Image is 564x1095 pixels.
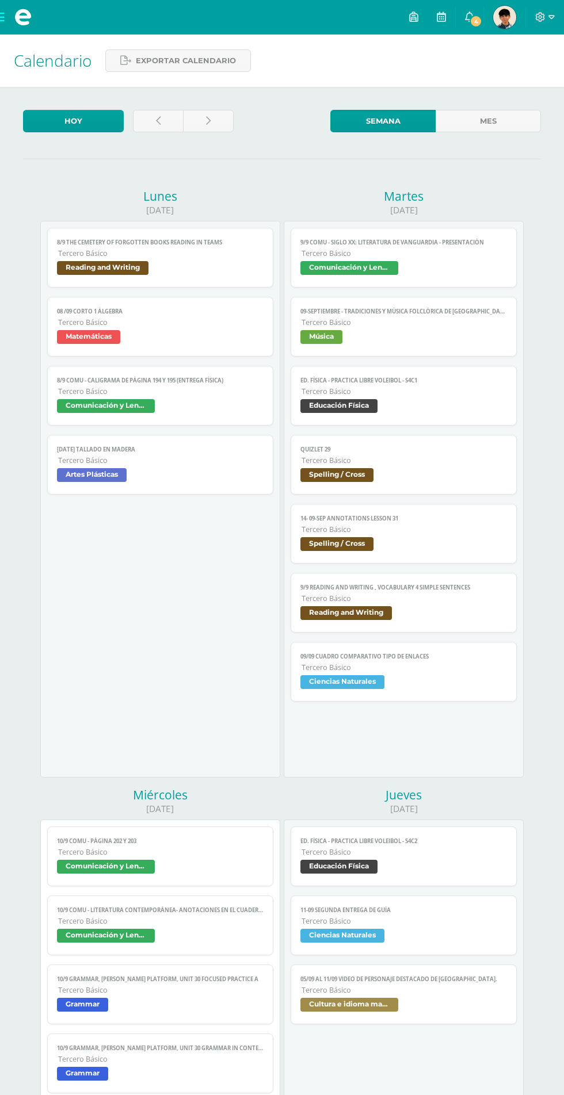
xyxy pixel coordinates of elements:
[300,837,506,845] span: Ed. Física - PRACTICA LIBRE Voleibol - S4C2
[300,308,506,315] span: 09-septiembre - Tradiciones y música folclórica de [GEOGRAPHIC_DATA]
[58,248,263,258] span: Tercero Básico
[291,964,516,1024] a: 05/09 al 11/09 Video de personaje destacado de [GEOGRAPHIC_DATA].Tercero BásicoCultura e idioma maya
[57,1044,263,1052] span: 10/9 Grammar, [PERSON_NAME] Platform, Unit 30 Grammar in context reading comprehension
[58,317,263,327] span: Tercero Básico
[47,228,273,288] a: 8/9 The Cemetery of Forgotten books reading in TEAMSTercero BásicoReading and Writing
[136,50,236,71] span: Exportar calendario
[300,906,506,914] span: 11-09 SEGUNDA ENTREGA DE GUÍA
[14,49,92,71] span: Calendario
[57,261,148,275] span: Reading and Writing
[300,998,398,1012] span: Cultura e idioma maya
[58,985,263,995] span: Tercero Básico
[291,895,516,955] a: 11-09 SEGUNDA ENTREGA DE GUÍATercero BásicoCiencias Naturales
[291,573,516,633] a: 9/9 Reading and Writing , Vocabulary 4 simple sentencesTercero BásicoReading and Writing
[291,435,516,495] a: Quizlet 29Tercero BásicoSpelling / Cross
[300,446,506,453] span: Quizlet 29
[284,803,524,815] div: [DATE]
[57,330,120,344] span: Matemáticas
[470,15,482,28] span: 4
[300,261,398,275] span: Comunicación y Lenguaje
[302,455,506,465] span: Tercero Básico
[284,787,524,803] div: Jueves
[47,895,273,955] a: 10/9 COMU - Literatura contemporánea- Anotaciones en el cuaderno.Tercero BásicoComunicación y Len...
[40,787,280,803] div: Miércoles
[58,455,263,465] span: Tercero Básico
[302,317,506,327] span: Tercero Básico
[57,837,263,845] span: 10/9 COMU - Página 202 Y 203
[291,642,516,702] a: 09/09 Cuadro comparativo tipo de enlacesTercero BásicoCiencias Naturales
[291,297,516,357] a: 09-septiembre - Tradiciones y música folclórica de [GEOGRAPHIC_DATA]Tercero BásicoMúsica
[284,188,524,204] div: Martes
[493,6,516,29] img: f76073ca312b03dd87f23b6b364bf11e.png
[47,366,273,426] a: 8/9 COMU - Caligrama de página 194 y 195 (Entrega física)Tercero BásicoComunicación y Lenguaje
[58,916,263,926] span: Tercero Básico
[57,468,127,482] span: Artes Plásticas
[47,826,273,886] a: 10/9 COMU - Página 202 Y 203Tercero BásicoComunicación y Lenguaje
[300,606,392,620] span: Reading and Writing
[302,386,506,396] span: Tercero Básico
[300,515,506,522] span: 14- 09-sep Annotations Lesson 31
[302,985,506,995] span: Tercero Básico
[47,1033,273,1093] a: 10/9 Grammar, [PERSON_NAME] Platform, Unit 30 Grammar in context reading comprehensionTercero Bás...
[57,239,263,246] span: 8/9 The Cemetery of Forgotten books reading in TEAMS
[57,1067,108,1081] span: Grammar
[300,239,506,246] span: 9/9 COMU - Siglo XX: Literatura de Vanguardia - presentación
[47,435,273,495] a: [DATE] tallado en maderaTercero BásicoArtes Plásticas
[436,110,541,132] a: Mes
[47,964,273,1024] a: 10/9 Grammar, [PERSON_NAME] Platform, Unit 30 Focused practice ATercero BásicoGrammar
[57,377,263,384] span: 8/9 COMU - Caligrama de página 194 y 195 (Entrega física)
[23,110,124,132] a: Hoy
[57,399,155,413] span: Comunicación y Lenguaje
[57,860,155,874] span: Comunicación y Lenguaje
[40,803,280,815] div: [DATE]
[58,847,263,857] span: Tercero Básico
[291,826,516,886] a: Ed. Física - PRACTICA LIBRE Voleibol - S4C2Tercero BásicoEducación Física
[302,248,506,258] span: Tercero Básico
[57,446,263,453] span: [DATE] tallado en madera
[302,594,506,603] span: Tercero Básico
[291,504,516,564] a: 14- 09-sep Annotations Lesson 31Tercero BásicoSpelling / Cross
[302,916,506,926] span: Tercero Básico
[300,330,342,344] span: Música
[300,975,506,983] span: 05/09 al 11/09 Video de personaje destacado de [GEOGRAPHIC_DATA].
[57,906,263,914] span: 10/9 COMU - Literatura contemporánea- Anotaciones en el cuaderno.
[57,929,155,943] span: Comunicación y Lenguaje
[300,929,384,943] span: Ciencias Naturales
[40,188,280,204] div: Lunes
[57,998,108,1012] span: Grammar
[330,110,436,132] a: Semana
[57,308,263,315] span: 08 /09 Corto 1 Álgebra
[47,297,273,357] a: 08 /09 Corto 1 ÁlgebraTercero BásicoMatemáticas
[57,975,263,983] span: 10/9 Grammar, [PERSON_NAME] Platform, Unit 30 Focused practice A
[58,1054,263,1064] span: Tercero Básico
[302,663,506,672] span: Tercero Básico
[300,377,506,384] span: Ed. Física - PRACTICA LIBRE Voleibol - S4C1
[58,386,263,396] span: Tercero Básico
[300,653,506,660] span: 09/09 Cuadro comparativo tipo de enlaces
[291,366,516,426] a: Ed. Física - PRACTICA LIBRE Voleibol - S4C1Tercero BásicoEducación Física
[300,860,378,874] span: Educación Física
[300,399,378,413] span: Educación Física
[105,49,251,72] a: Exportar calendario
[302,524,506,534] span: Tercero Básico
[40,204,280,216] div: [DATE]
[300,675,384,689] span: Ciencias Naturales
[291,228,516,288] a: 9/9 COMU - Siglo XX: Literatura de Vanguardia - presentaciónTercero BásicoComunicación y Lenguaje
[284,204,524,216] div: [DATE]
[300,537,374,551] span: Spelling / Cross
[300,584,506,591] span: 9/9 Reading and Writing , Vocabulary 4 simple sentences
[302,847,506,857] span: Tercero Básico
[300,468,374,482] span: Spelling / Cross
